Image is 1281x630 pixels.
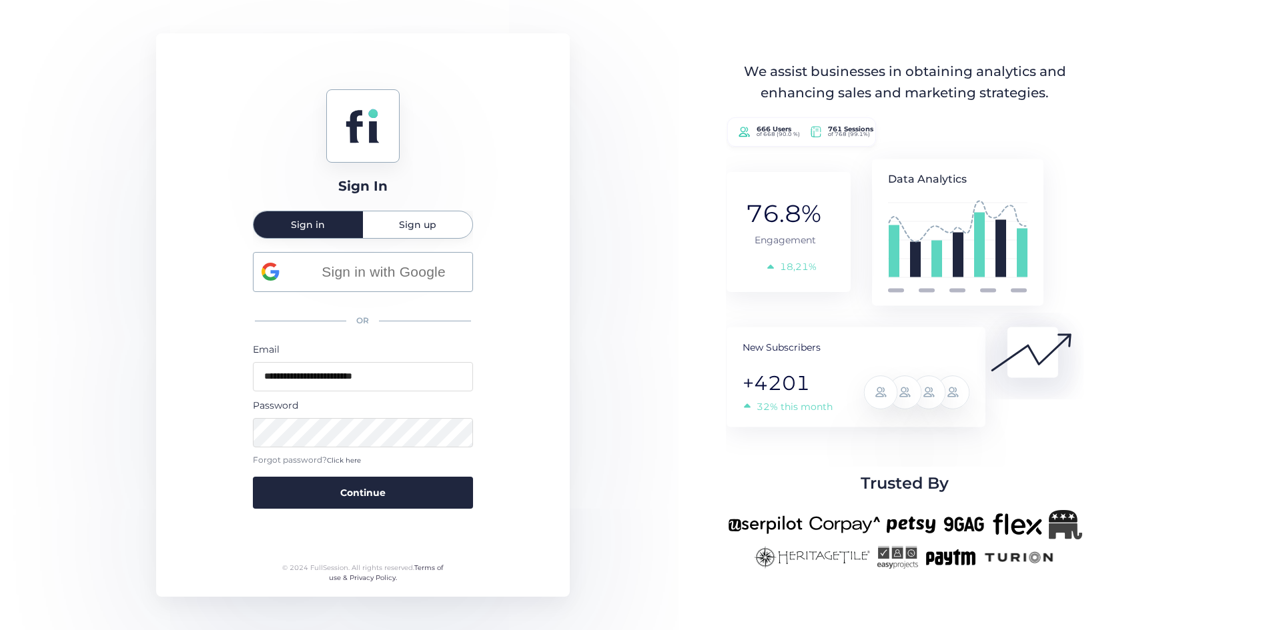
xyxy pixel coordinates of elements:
div: We assist businesses in obtaining analytics and enhancing sales and marketing strategies. [729,61,1081,103]
div: Sign In [338,176,388,197]
img: userpilot-new.png [728,510,803,539]
img: corpay-new.png [809,510,880,539]
tspan: of 768 (99.1%) [829,131,871,138]
img: 9gag-new.png [942,510,986,539]
tspan: 666 Users [757,125,792,134]
img: Republicanlogo-bw.png [1049,510,1082,539]
div: OR [253,307,473,335]
div: Email [253,342,473,357]
span: Sign in with Google [304,261,464,283]
tspan: 32% this month [757,401,833,413]
div: Forgot password? [253,454,473,467]
img: easyprojects-new.png [877,546,918,569]
img: turion-new.png [983,546,1055,569]
img: paytm-new.png [925,546,976,569]
img: petsy-new.png [887,510,935,539]
tspan: 76.8% [747,199,822,228]
img: heritagetile-new.png [754,546,870,569]
div: © 2024 FullSession. All rights reserved. [276,563,449,583]
span: Click here [327,456,361,465]
tspan: 18,21% [780,261,817,273]
span: Sign up [399,220,436,229]
span: Sign in [291,220,325,229]
tspan: New Subscribers [743,341,821,353]
button: Continue [253,477,473,509]
span: Trusted By [861,471,949,496]
tspan: 761 Sessions [829,125,875,134]
div: Password [253,398,473,413]
span: Continue [340,485,386,500]
tspan: +4201 [743,371,810,395]
tspan: Data Analytics [888,173,967,185]
img: flex-new.png [993,510,1042,539]
tspan: Engagement [755,234,816,246]
tspan: of 668 (90.0 %) [757,131,800,138]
